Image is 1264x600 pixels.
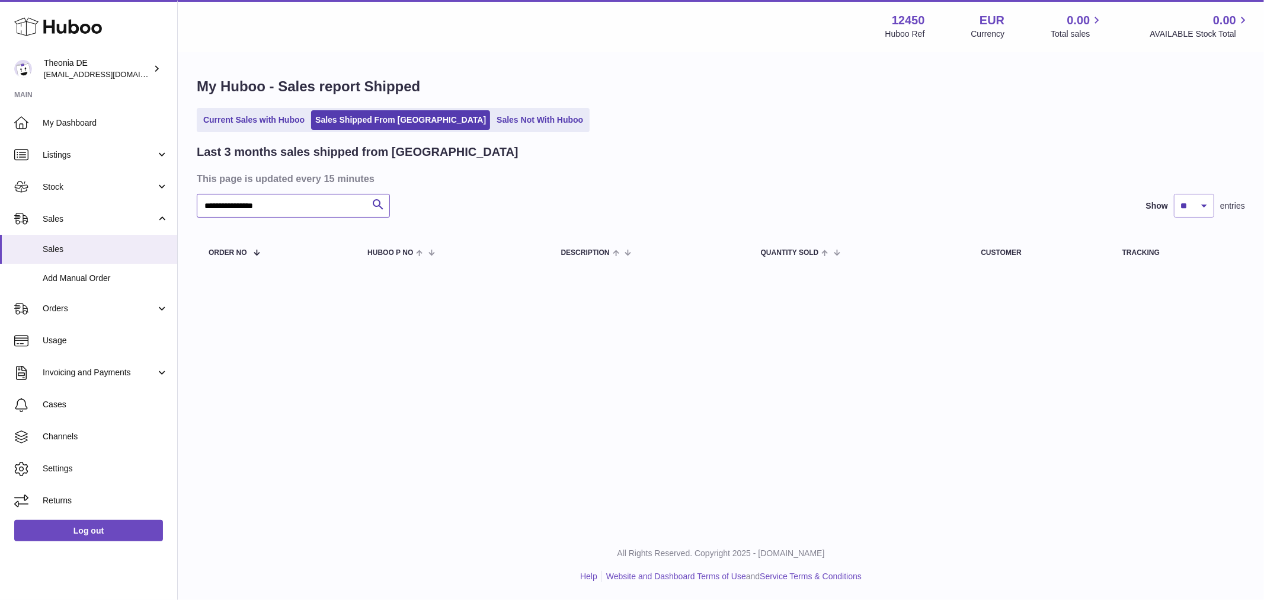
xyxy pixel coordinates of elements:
[580,572,597,581] a: Help
[43,149,156,161] span: Listings
[1150,28,1250,40] span: AVAILABLE Stock Total
[43,463,168,474] span: Settings
[43,495,168,506] span: Returns
[561,249,610,257] span: Description
[43,367,156,378] span: Invoicing and Payments
[981,249,1098,257] div: Customer
[199,110,309,130] a: Current Sales with Huboo
[197,144,519,160] h2: Last 3 months sales shipped from [GEOGRAPHIC_DATA]
[43,181,156,193] span: Stock
[43,399,168,410] span: Cases
[1150,12,1250,40] a: 0.00 AVAILABLE Stock Total
[44,58,151,80] div: Theonia DE
[885,28,925,40] div: Huboo Ref
[1146,200,1168,212] label: Show
[971,28,1005,40] div: Currency
[44,69,174,79] span: [EMAIL_ADDRESS][DOMAIN_NAME]
[43,273,168,284] span: Add Manual Order
[197,172,1242,185] h3: This page is updated every 15 minutes
[1051,28,1103,40] span: Total sales
[14,60,32,78] img: info-de@theonia.com
[43,244,168,255] span: Sales
[1051,12,1103,40] a: 0.00 Total sales
[492,110,587,130] a: Sales Not With Huboo
[602,571,862,582] li: and
[367,249,413,257] span: Huboo P no
[980,12,1004,28] strong: EUR
[14,520,163,541] a: Log out
[197,77,1245,96] h1: My Huboo - Sales report Shipped
[606,572,746,581] a: Website and Dashboard Terms of Use
[1220,200,1245,212] span: entries
[1213,12,1236,28] span: 0.00
[43,117,168,129] span: My Dashboard
[43,303,156,314] span: Orders
[209,249,247,257] span: Order No
[43,213,156,225] span: Sales
[761,249,819,257] span: Quantity Sold
[760,572,862,581] a: Service Terms & Conditions
[892,12,925,28] strong: 12450
[1122,249,1233,257] div: Tracking
[1067,12,1090,28] span: 0.00
[187,548,1255,559] p: All Rights Reserved. Copyright 2025 - [DOMAIN_NAME]
[311,110,490,130] a: Sales Shipped From [GEOGRAPHIC_DATA]
[43,335,168,346] span: Usage
[43,431,168,442] span: Channels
